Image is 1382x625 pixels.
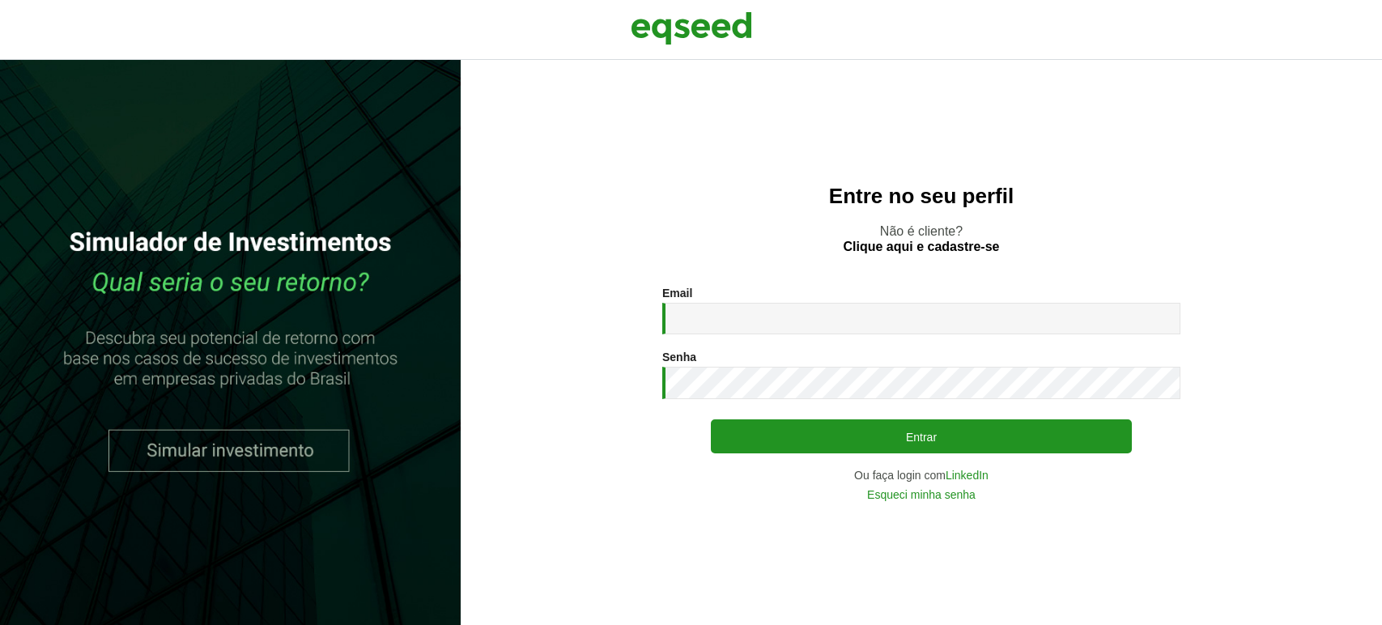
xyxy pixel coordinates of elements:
a: Clique aqui e cadastre-se [844,240,1000,253]
p: Não é cliente? [493,223,1350,254]
h2: Entre no seu perfil [493,185,1350,208]
div: Ou faça login com [662,470,1180,481]
a: LinkedIn [946,470,989,481]
button: Entrar [711,419,1132,453]
label: Senha [662,351,696,363]
label: Email [662,287,692,299]
img: EqSeed Logo [631,8,752,49]
a: Esqueci minha senha [867,489,976,500]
